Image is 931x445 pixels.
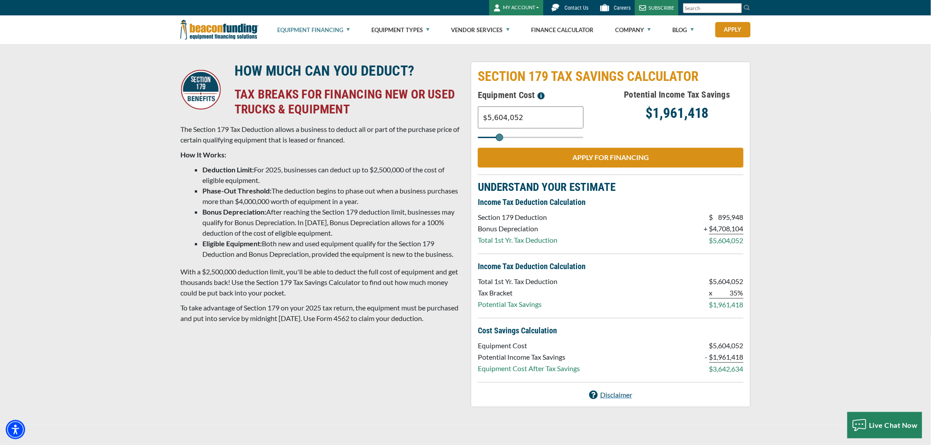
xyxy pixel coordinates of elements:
p: $ [709,235,713,246]
button: Live Chat Now [847,412,923,438]
p: Potential Income Tax Savings [478,352,580,362]
p: 4,708,104 [713,223,744,234]
li: Both new and used equipment qualify for the Section 179 Deduction and Bonus Depreciation, provide... [202,238,460,259]
p: Cost Savings Calculation [478,325,744,336]
p: Equipment Cost After Tax Savings [478,363,580,374]
p: $ [709,299,713,310]
img: Search [744,4,751,11]
a: Equipment Financing [277,16,350,44]
p: 5,604,052 [713,235,744,246]
p: Total 1st Yr. Tax Deduction [478,235,557,245]
li: The deduction begins to phase out when a business purchases more than $4,000,000 worth of equipme... [202,186,460,207]
p: The Section 179 Tax Deduction allows a business to deduct all or part of the purchase price of ce... [180,124,460,145]
p: $ [709,223,713,234]
input: Select range [478,137,583,138]
p: Tax Bracket [478,288,557,298]
p: $ [709,276,713,287]
strong: Phase-Out Threshold: [202,186,271,195]
input: Search [683,3,742,13]
p: UNDERSTAND YOUR ESTIMATE [478,182,744,193]
p: Equipment Cost [478,340,580,351]
p: $ [709,340,713,351]
p: + [704,223,708,234]
p: 5,604,052 [713,276,744,287]
span: Careers [614,5,630,11]
p: Bonus Depreciation [478,223,557,234]
a: Company [615,16,651,44]
p: To take advantage of Section 179 on your 2025 tax return, the equipment must be purchased and put... [180,303,460,324]
div: Accessibility Menu [6,420,25,439]
p: $ [709,364,713,374]
p: 895,948 [713,212,744,222]
p: x [709,288,713,299]
a: Equipment Types [371,16,429,44]
p: Potential Tax Savings [478,299,557,310]
button: Please enter a value between $3,000 and $3,000,000 [535,88,547,102]
p: With a $2,500,000 deduction limit, you'll be able to deduct the full cost of equipment and get th... [180,266,460,298]
h5: Equipment Cost [478,88,611,102]
p: Section 179 Deduction [478,212,557,222]
p: SECTION 179 TAX SAVINGS CALCULATOR [478,69,744,84]
p: 3,642,634 [713,364,744,374]
strong: Deduction Limit: [202,165,254,174]
p: 1,961,418 [713,352,744,363]
p: Income Tax Deduction Calculation [478,261,744,272]
h4: TAX BREAKS FOR FINANCING NEW OR USED TRUCKS & EQUIPMENT [235,87,460,117]
h3: HOW MUCH CAN YOU DEDUCT? [235,62,460,80]
p: $1,961,418 [611,108,744,118]
img: Beacon Funding Corporation logo [180,15,259,44]
span: Contact Us [564,5,588,11]
img: Circular logo featuring "SECTION 179" at the top and "BENEFITS" at the bottom, with a star in the... [181,69,221,109]
a: APPLY FOR FINANCING [478,148,744,168]
strong: Bonus Depreciation: [202,208,266,216]
p: - [705,352,708,362]
a: Blog [673,16,694,44]
a: Vendor Services [451,16,509,44]
img: section-179-tooltip [538,92,545,99]
a: Apply [715,22,751,37]
p: Disclaimer [600,390,632,400]
span: Live Chat Now [869,421,918,429]
h5: Potential Income Tax Savings [611,88,744,101]
li: For 2025, businesses can deduct up to $2,500,000 of the cost of eligible equipment. [202,164,460,186]
a: Clear search text [733,5,740,12]
input: Text field [478,106,583,128]
strong: Eligible Equipment: [202,239,262,248]
p: Income Tax Deduction Calculation [478,197,744,208]
p: $ [709,352,713,363]
p: 1,961,418 [713,299,744,310]
p: Total 1st Yr. Tax Deduction [478,276,557,287]
strong: How It Works: [180,150,226,159]
a: Disclaimer [589,390,632,400]
li: After reaching the Section 179 deduction limit, businesses may qualify for Bonus Depreciation. In... [202,207,460,238]
p: 5,604,052 [713,340,744,351]
p: $ [709,212,713,222]
a: Finance Calculator [531,16,594,44]
p: 35% [713,288,744,299]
